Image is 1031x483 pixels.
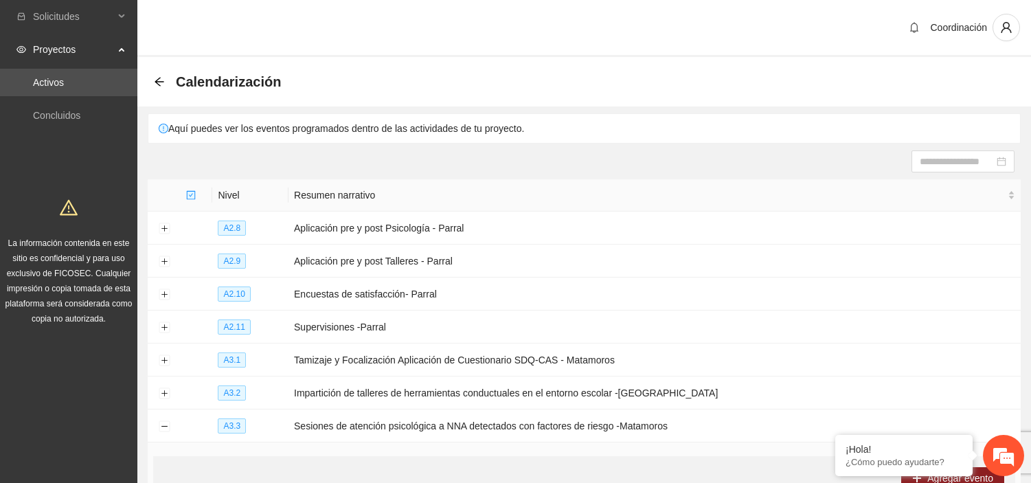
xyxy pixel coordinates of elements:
button: Expand row [159,322,170,333]
td: Supervisiones -Parral [288,311,1021,344]
span: Proyectos [33,36,114,63]
span: La información contenida en este sitio es confidencial y para uso exclusivo de FICOSEC. Cualquier... [5,238,133,324]
td: Encuestas de satisfacción- Parral [288,278,1021,311]
th: Nivel [212,179,288,212]
button: bell [903,16,925,38]
a: Concluidos [33,110,80,121]
span: A3.2 [218,385,246,401]
button: user [993,14,1020,41]
span: user [993,21,1019,34]
button: Expand row [159,223,170,234]
th: Resumen narrativo [288,179,1021,212]
span: eye [16,45,26,54]
td: Tamizaje y Focalización Aplicación de Cuestionario SDQ-CAS - Matamoros [288,344,1021,377]
span: warning [60,199,78,216]
span: A3.1 [218,352,246,368]
span: inbox [16,12,26,21]
button: Expand row [159,256,170,267]
button: Expand row [159,355,170,366]
span: Solicitudes [33,3,114,30]
a: Activos [33,77,64,88]
span: A2.10 [218,287,250,302]
button: Collapse row [159,421,170,432]
div: Back [154,76,165,88]
span: bell [904,22,925,33]
span: A3.3 [218,418,246,434]
span: Coordinación [931,22,988,33]
span: Resumen narrativo [294,188,1005,203]
div: ¡Hola! [846,444,962,455]
p: ¿Cómo puedo ayudarte? [846,457,962,467]
span: exclamation-circle [159,124,168,133]
td: Impartición de talleres de herramientas conductuales en el entorno escolar -[GEOGRAPHIC_DATA] [288,377,1021,409]
span: Calendarización [176,71,281,93]
span: A2.11 [218,319,250,335]
span: A2.9 [218,254,246,269]
td: Aplicación pre y post Psicología - Parral [288,212,1021,245]
td: Aplicación pre y post Talleres - Parral [288,245,1021,278]
span: check-square [186,190,196,200]
div: Aquí puedes ver los eventos programados dentro de las actividades de tu proyecto. [148,114,1020,143]
span: A2.8 [218,221,246,236]
button: Expand row [159,388,170,399]
span: arrow-left [154,76,165,87]
button: Expand row [159,289,170,300]
td: Sesiones de atención psicológica a NNA detectados con factores de riesgo -Matamoros [288,409,1021,442]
